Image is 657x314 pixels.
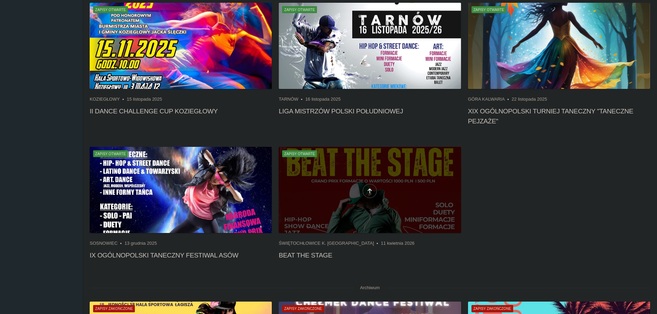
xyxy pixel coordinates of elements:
[279,250,461,260] h4: Beat the Stage
[512,96,547,103] li: 22 listopada 2025
[90,147,272,233] img: IX Ogólnopolski Taneczny Festiwal Asów
[381,240,415,247] li: 11 kwietnia 2026
[90,250,272,260] h4: IX Ogólnopolski Taneczny Festiwal Asów
[305,96,341,103] li: 16 listopada 2025
[279,147,461,233] a: Beat the StageZapisy otwarte
[282,150,317,157] span: Zapisy otwarte
[468,3,650,89] img: XIX Ogólnopolski Turniej Taneczny "Taneczne Pejzaże"
[355,281,385,295] span: Archiwum
[279,106,461,116] h4: Liga Mistrzów Polski Południowej
[90,3,272,89] a: II Dance Challenge Cup KOZIEGŁOWYZapisy otwarte
[279,3,461,89] img: Liga Mistrzów Polski Południowej
[125,240,157,247] li: 13 grudnia 2025
[127,96,162,103] li: 15 listopada 2025
[279,240,381,247] li: Świętochłowice k. [GEOGRAPHIC_DATA]
[90,3,272,89] img: II Dance Challenge Cup KOZIEGŁOWY
[90,147,272,233] a: IX Ogólnopolski Taneczny Festiwal AsówZapisy otwarte
[279,96,305,103] li: Tarnów
[468,106,650,126] h4: XIX Ogólnopolski Turniej Taneczny "Taneczne Pejzaże"
[93,6,128,13] span: Zapisy otwarte
[93,150,128,157] span: Zapisy otwarte
[468,96,512,103] li: Góra Kalwaria
[282,6,317,13] span: Zapisy otwarte
[90,240,125,247] li: Sosnowiec
[90,96,127,103] li: Koziegłowy
[90,106,272,116] h4: II Dance Challenge Cup KOZIEGŁOWY
[93,305,135,312] span: Zapisy zakończone
[279,3,461,89] a: Liga Mistrzów Polski PołudniowejZapisy otwarte
[471,6,506,13] span: Zapisy otwarte
[468,3,650,89] a: XIX Ogólnopolski Turniej Taneczny "Taneczne Pejzaże"Zapisy otwarte
[282,305,324,312] span: Zapisy zakończone
[471,305,513,312] span: Zapisy zakończone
